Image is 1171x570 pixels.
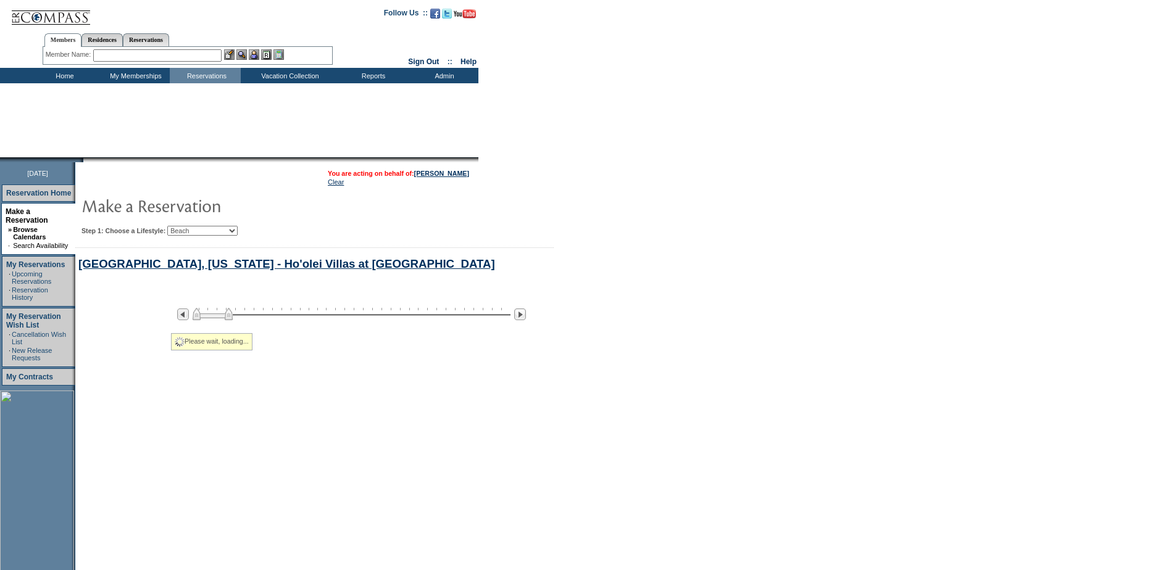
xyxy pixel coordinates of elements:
[328,170,469,177] span: You are acting on behalf of:
[414,170,469,177] a: [PERSON_NAME]
[78,257,495,270] a: [GEOGRAPHIC_DATA], [US_STATE] - Ho'olei Villas at [GEOGRAPHIC_DATA]
[430,9,440,19] img: Become our fan on Facebook
[12,331,66,345] a: Cancellation Wish List
[6,373,53,381] a: My Contracts
[9,270,10,285] td: ·
[8,242,12,249] td: ·
[448,57,452,66] span: ::
[384,7,428,22] td: Follow Us ::
[171,333,252,350] div: Please wait, loading...
[46,49,93,60] div: Member Name:
[28,68,99,83] td: Home
[261,49,272,60] img: Reservations
[249,49,259,60] img: Impersonate
[79,157,83,162] img: promoShadowLeftCorner.gif
[454,9,476,19] img: Subscribe to our YouTube Channel
[273,49,284,60] img: b_calculator.gif
[514,308,526,320] img: Next
[236,49,247,60] img: View
[6,189,71,197] a: Reservation Home
[13,226,46,241] a: Browse Calendars
[123,33,169,46] a: Reservations
[12,270,51,285] a: Upcoming Reservations
[8,226,12,233] b: »
[12,286,48,301] a: Reservation History
[177,308,189,320] img: Previous
[12,347,52,361] a: New Release Requests
[224,49,235,60] img: b_edit.gif
[328,178,344,186] a: Clear
[241,68,336,83] td: Vacation Collection
[9,331,10,345] td: ·
[9,286,10,301] td: ·
[336,68,407,83] td: Reports
[442,12,452,20] a: Follow us on Twitter
[6,312,61,329] a: My Reservation Wish List
[460,57,477,66] a: Help
[430,12,440,20] a: Become our fan on Facebook
[407,68,478,83] td: Admin
[13,242,68,249] a: Search Availability
[83,157,85,162] img: blank.gif
[6,207,48,225] a: Make a Reservation
[44,33,82,47] a: Members
[454,12,476,20] a: Subscribe to our YouTube Channel
[81,33,123,46] a: Residences
[6,260,65,269] a: My Reservations
[408,57,439,66] a: Sign Out
[442,9,452,19] img: Follow us on Twitter
[81,227,165,234] b: Step 1: Choose a Lifestyle:
[9,347,10,361] td: ·
[27,170,48,177] span: [DATE]
[81,193,328,218] img: pgTtlMakeReservation.gif
[99,68,170,83] td: My Memberships
[170,68,241,83] td: Reservations
[175,337,185,347] img: spinner2.gif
